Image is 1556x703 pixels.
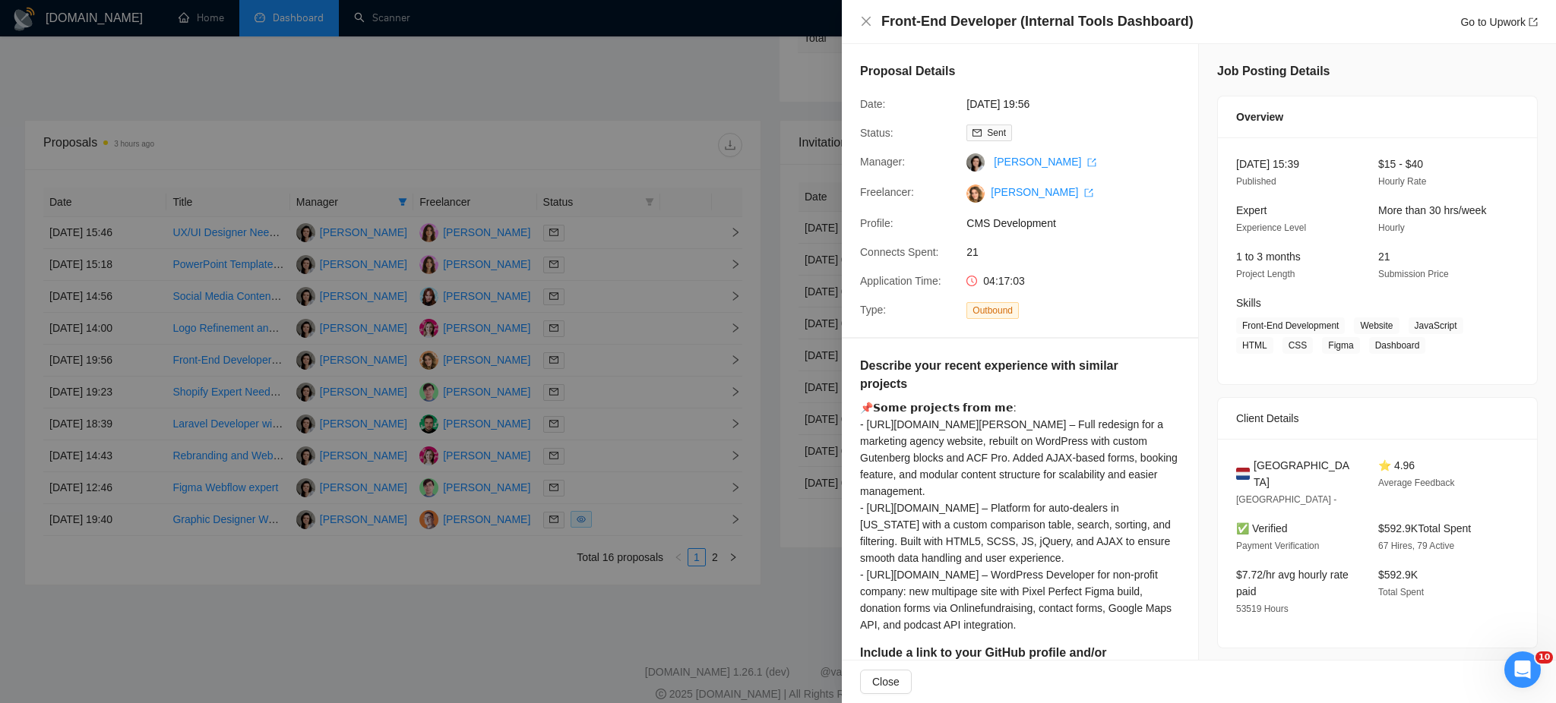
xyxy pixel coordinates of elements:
[1369,337,1426,354] span: Dashboard
[860,98,885,110] span: Date:
[1217,62,1330,80] h5: Job Posting Details
[860,357,1132,393] h5: Describe your recent experience with similar projects
[1236,494,1336,505] span: [GEOGRAPHIC_DATA] -
[860,670,912,694] button: Close
[860,217,893,229] span: Profile:
[1236,337,1273,354] span: HTML
[987,128,1006,138] span: Sent
[872,673,900,690] span: Close
[966,184,985,203] img: c1b9JySzac4x4dgsEyqnJHkcyMhtwYhRX20trAqcVMGYnIMrxZHAKhfppX9twvsE1T
[966,244,1194,260] span: 21
[881,12,1194,31] h4: Front-End Developer (Internal Tools Dashboard)
[860,15,872,28] button: Close
[1236,158,1299,170] span: [DATE] 15:39
[1378,459,1415,471] span: ⭐ 4.96
[1236,317,1345,334] span: Front-End Development
[1529,17,1538,27] span: export
[991,186,1093,198] a: [PERSON_NAME] export
[860,186,914,198] span: Freelancer:
[1460,16,1538,28] a: Go to Upworkexport
[1236,109,1283,125] span: Overview
[1378,176,1426,187] span: Hourly Rate
[1409,317,1463,334] span: JavaScript
[1378,204,1486,216] span: More than 30 hrs/week
[1236,465,1250,482] img: 🇳🇱
[1236,269,1295,279] span: Project Length
[1378,587,1424,597] span: Total Spent
[1282,337,1314,354] span: CSS
[860,304,886,316] span: Type:
[1378,478,1455,488] span: Average Feedback
[860,62,955,80] h5: Proposal Details
[1254,457,1354,490] span: [GEOGRAPHIC_DATA]
[1236,176,1276,187] span: Published
[1378,158,1423,170] span: $15 - $40
[1236,251,1301,263] span: 1 to 3 months
[1236,222,1306,233] span: Experience Level
[1378,251,1390,263] span: 21
[1236,604,1289,614] span: 53519 Hours
[1378,569,1418,581] span: $592.9K
[1236,398,1519,439] div: Client Details
[860,15,872,27] span: close
[1322,337,1359,354] span: Figma
[966,96,1194,112] span: [DATE] 19:56
[860,275,941,287] span: Application Time:
[1535,651,1553,664] span: 10
[1236,204,1267,216] span: Expert
[966,215,1194,232] span: CMS Development
[1504,651,1541,688] iframe: Intercom live chat
[1084,188,1093,197] span: export
[1354,317,1399,334] span: Website
[966,302,1019,319] span: Outbound
[1087,158,1096,167] span: export
[1378,269,1449,279] span: Submission Price
[1236,297,1261,309] span: Skills
[1378,541,1454,551] span: 67 Hires, 79 Active
[860,127,893,139] span: Status:
[972,128,982,137] span: mail
[994,156,1096,168] a: [PERSON_NAME] export
[1236,541,1319,551] span: Payment Verification
[860,644,1110,680] h5: Include a link to your GitHub profile and/or website
[983,275,1025,287] span: 04:17:03
[966,276,977,286] span: clock-circle
[1378,222,1405,233] span: Hourly
[1236,522,1288,534] span: ✅ Verified
[860,399,1180,633] div: 📌𝗦𝗼𝗺𝗲 𝗽𝗿𝗼𝗷𝗲𝗰𝘁𝘀 𝗳𝗿𝗼𝗺 𝗺𝗲: - [URL][DOMAIN_NAME][PERSON_NAME] – Full redesign for a marketing agency ...
[1378,522,1471,534] span: $592.9K Total Spent
[860,156,905,168] span: Manager:
[1236,569,1349,597] span: $7.72/hr avg hourly rate paid
[860,246,939,258] span: Connects Spent:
